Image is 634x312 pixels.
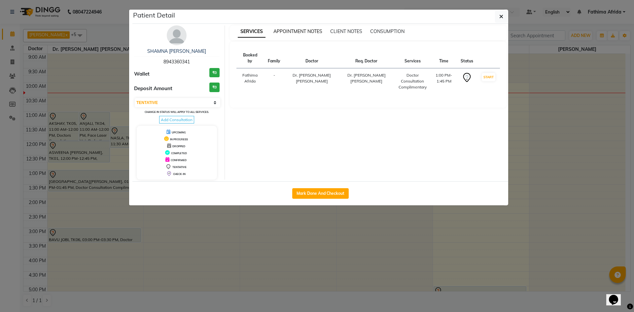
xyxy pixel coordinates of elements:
span: UPCOMING [172,131,186,134]
span: Wallet [134,70,150,78]
a: SHAMNA [PERSON_NAME] [147,48,206,54]
span: IN PROGRESS [170,138,188,141]
button: START [482,73,495,81]
td: 1:00 PM-1:45 PM [431,68,457,94]
h3: ₹0 [209,68,220,78]
span: CONFIRMED [171,158,187,162]
span: APPOINTMENT NOTES [273,28,322,34]
iframe: chat widget [606,286,627,305]
h5: Patient Detail [133,10,175,20]
th: Doctor [284,48,339,68]
span: CONSUMPTION [370,28,405,34]
span: COMPLETED [171,152,187,155]
span: Add Consultation [159,116,194,123]
th: Booked by [236,48,264,68]
span: Dr. [PERSON_NAME] [PERSON_NAME] [347,73,386,84]
h3: ₹0 [209,83,220,92]
span: 8943360341 [163,59,190,65]
button: Mark Done And Checkout [292,188,349,199]
td: - [264,68,284,94]
span: CHECK-IN [173,172,186,176]
span: CLIENT NOTES [330,28,362,34]
span: DROPPED [172,145,185,148]
span: SERVICES [238,26,265,38]
span: Deposit Amount [134,85,172,92]
span: Dr. [PERSON_NAME] [PERSON_NAME] [293,73,331,84]
div: Doctor Consultation Complimentary [398,72,427,90]
img: avatar [167,25,187,45]
th: Services [394,48,431,68]
td: Fathima Afrida [236,68,264,94]
th: Status [457,48,477,68]
th: Family [264,48,284,68]
span: TENTATIVE [172,165,187,169]
th: Time [431,48,457,68]
th: Req. Doctor [339,48,394,68]
small: Change in status will apply to all services. [145,110,209,114]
